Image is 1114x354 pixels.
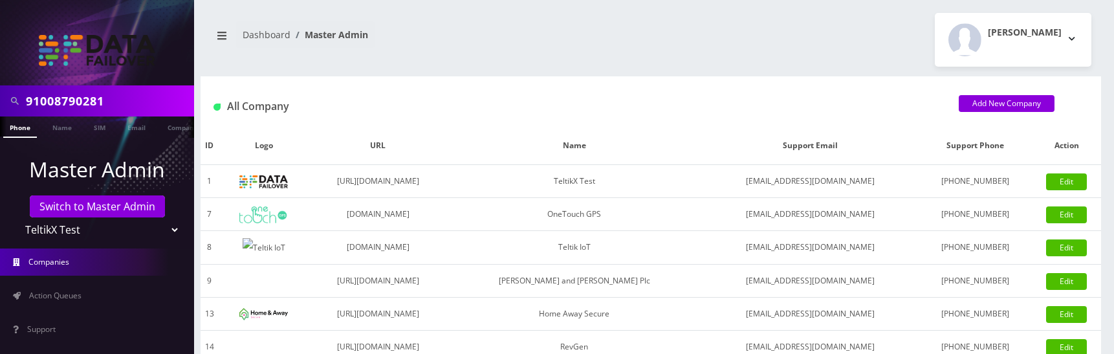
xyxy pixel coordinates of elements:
h1: All Company [213,100,939,113]
input: Search in Company [26,89,191,113]
td: [EMAIL_ADDRESS][DOMAIN_NAME] [702,297,919,330]
a: Edit [1046,239,1087,256]
td: 1 [201,165,219,198]
td: 9 [201,264,219,297]
nav: breadcrumb [210,21,641,58]
span: Support [27,324,56,335]
a: Edit [1046,306,1087,323]
img: Home Away Secure [239,308,288,320]
td: [EMAIL_ADDRESS][DOMAIN_NAME] [702,165,919,198]
td: [EMAIL_ADDRESS][DOMAIN_NAME] [702,264,919,297]
td: Teltik IoT [447,231,702,265]
img: TeltikX Test [239,175,288,188]
a: SIM [87,116,112,137]
a: Email [121,116,152,137]
img: TeltikX Test [39,35,155,66]
td: [PHONE_NUMBER] [918,297,1032,330]
button: [PERSON_NAME] [935,13,1091,67]
a: Dashboard [243,28,290,41]
th: Name [447,127,702,165]
th: URL [309,127,447,165]
td: [URL][DOMAIN_NAME] [309,264,447,297]
th: ID [201,127,219,165]
td: [PHONE_NUMBER] [918,231,1032,265]
a: Switch to Master Admin [30,195,165,217]
td: 7 [201,198,219,231]
td: [URL][DOMAIN_NAME] [309,165,447,198]
th: Logo [219,127,309,165]
th: Action [1032,127,1101,165]
a: Name [46,116,78,137]
img: All Company [213,104,221,111]
td: Home Away Secure [447,297,702,330]
td: 8 [201,231,219,265]
img: OneTouch GPS [239,206,288,223]
th: Support Email [702,127,919,165]
td: [PERSON_NAME] and [PERSON_NAME] Plc [447,264,702,297]
a: Edit [1046,273,1087,290]
a: Phone [3,116,37,138]
td: OneTouch GPS [447,198,702,231]
a: Add New Company [959,95,1054,112]
th: Support Phone [918,127,1032,165]
a: Edit [1046,173,1087,190]
td: [EMAIL_ADDRESS][DOMAIN_NAME] [702,231,919,265]
h2: [PERSON_NAME] [988,27,1062,38]
td: [URL][DOMAIN_NAME] [309,297,447,330]
span: Companies [28,256,69,267]
span: Action Queues [29,290,82,301]
td: [DOMAIN_NAME] [309,198,447,231]
a: Company [161,116,204,137]
td: [PHONE_NUMBER] [918,198,1032,231]
li: Master Admin [290,28,368,41]
a: Edit [1046,206,1087,223]
img: Teltik IoT [243,238,285,258]
td: [DOMAIN_NAME] [309,231,447,265]
td: TeltikX Test [447,165,702,198]
td: 13 [201,297,219,330]
td: [PHONE_NUMBER] [918,165,1032,198]
td: [PHONE_NUMBER] [918,264,1032,297]
td: [EMAIL_ADDRESS][DOMAIN_NAME] [702,198,919,231]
